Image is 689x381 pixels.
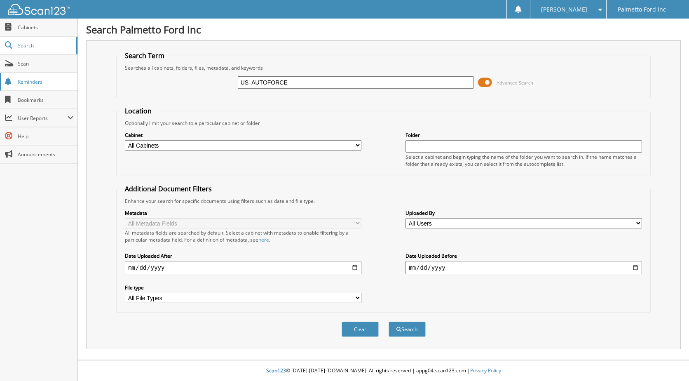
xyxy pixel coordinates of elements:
label: File type [125,284,361,291]
span: Scan [18,60,73,67]
img: scan123-logo-white.svg [8,4,70,15]
div: Searches all cabinets, folders, files, metadata, and keywords [121,64,646,71]
label: Date Uploaded Before [405,252,642,259]
span: Search [18,42,72,49]
span: Bookmarks [18,96,73,103]
div: Select a cabinet and begin typing the name of the folder you want to search in. If the name match... [405,153,642,167]
span: User Reports [18,115,68,122]
span: Reminders [18,78,73,85]
label: Uploaded By [405,209,642,216]
span: Palmetto Ford Inc [618,7,666,12]
label: Metadata [125,209,361,216]
a: here [258,236,269,243]
span: Announcements [18,151,73,158]
label: Date Uploaded After [125,252,361,259]
div: Optionally limit your search to a particular cabinet or folder [121,120,646,127]
a: Privacy Policy [470,367,501,374]
input: start [125,261,361,274]
span: Scan123 [266,367,286,374]
input: end [405,261,642,274]
h1: Search Palmetto Ford Inc [86,23,681,36]
button: Search [389,322,426,337]
span: Help [18,133,73,140]
iframe: Chat Widget [648,341,689,381]
div: Enhance your search for specific documents using filters such as date and file type. [121,198,646,205]
span: Advanced Search [497,80,533,86]
legend: Additional Document Filters [121,184,216,193]
span: [PERSON_NAME] [541,7,587,12]
label: Folder [405,132,642,139]
legend: Search Term [121,51,169,60]
span: Cabinets [18,24,73,31]
label: Cabinet [125,132,361,139]
div: © [DATE]-[DATE] [DOMAIN_NAME]. All rights reserved | appg04-scan123-com | [78,361,689,381]
legend: Location [121,106,156,115]
div: All metadata fields are searched by default. Select a cabinet with metadata to enable filtering b... [125,229,361,243]
button: Clear [342,322,379,337]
